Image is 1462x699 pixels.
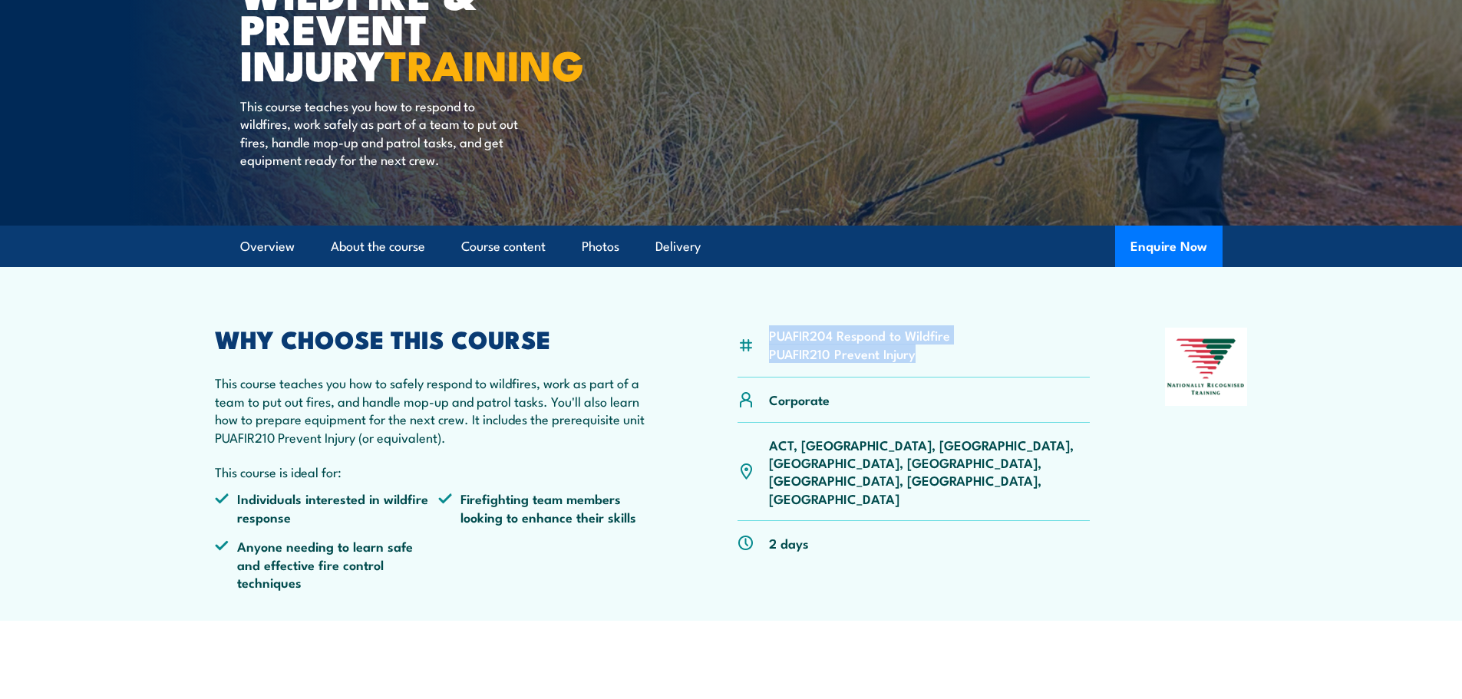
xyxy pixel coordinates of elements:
a: Photos [582,226,619,267]
p: Corporate [769,391,830,408]
p: This course is ideal for: [215,463,663,480]
a: About the course [331,226,425,267]
h2: WHY CHOOSE THIS COURSE [215,328,663,349]
a: Delivery [655,226,701,267]
button: Enquire Now [1115,226,1223,267]
li: PUAFIR210 Prevent Injury [769,345,950,362]
li: Firefighting team members looking to enhance their skills [438,490,662,526]
a: Overview [240,226,295,267]
strong: TRAINING [384,31,584,95]
p: This course teaches you how to safely respond to wildfires, work as part of a team to put out fir... [215,374,663,446]
a: Course content [461,226,546,267]
img: Nationally Recognised Training logo. [1165,328,1248,406]
p: 2 days [769,534,809,552]
li: Anyone needing to learn safe and effective fire control techniques [215,537,439,591]
li: PUAFIR204 Respond to Wildfire [769,326,950,344]
li: Individuals interested in wildfire response [215,490,439,526]
p: This course teaches you how to respond to wildfires, work safely as part of a team to put out fir... [240,97,520,169]
p: ACT, [GEOGRAPHIC_DATA], [GEOGRAPHIC_DATA], [GEOGRAPHIC_DATA], [GEOGRAPHIC_DATA], [GEOGRAPHIC_DATA... [769,436,1091,508]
